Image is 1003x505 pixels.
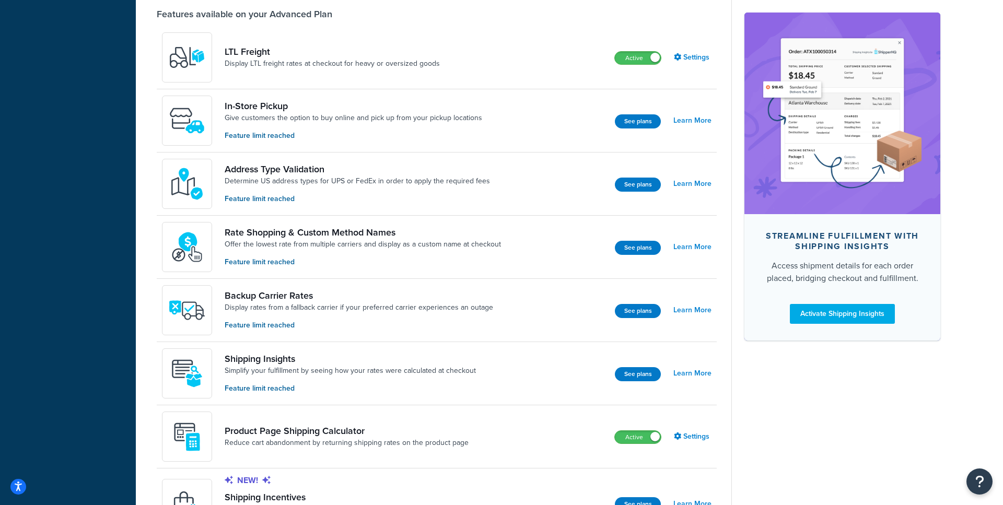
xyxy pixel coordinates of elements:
p: Feature limit reached [225,383,476,394]
a: Activate Shipping Insights [790,304,895,324]
img: icon-duo-feat-rate-shopping-ecdd8bed.png [169,229,205,265]
div: Streamline Fulfillment with Shipping Insights [761,231,924,252]
a: Learn More [673,303,712,318]
a: New!Shipping Incentives [225,475,550,503]
a: LTL Freight [225,46,440,57]
a: Give customers the option to buy online and pick up from your pickup locations [225,113,482,123]
a: Product Page Shipping Calculator [225,425,469,437]
a: Simplify your fulfillment by seeing how your rates were calculated at checkout [225,366,476,376]
label: Active [615,52,661,64]
a: Settings [674,429,712,444]
p: Feature limit reached [225,130,482,142]
button: See plans [615,241,661,255]
a: Settings [674,50,712,65]
button: See plans [615,114,661,128]
a: Learn More [673,366,712,381]
a: Learn More [673,177,712,191]
img: icon-duo-feat-backup-carrier-4420b188.png [169,292,205,328]
p: New! [225,475,550,486]
a: Determine US address types for UPS or FedEx in order to apply the required fees [225,176,490,186]
p: Feature limit reached [225,193,490,205]
img: +D8d0cXZM7VpdAAAAAElFTkSuQmCC [169,418,205,455]
p: Feature limit reached [225,256,501,268]
img: feature-image-si-e24932ea9b9fcd0ff835db86be1ff8d589347e8876e1638d903ea230a36726be.png [760,28,925,198]
a: In-Store Pickup [225,100,482,112]
a: Learn More [673,240,712,254]
img: Acw9rhKYsOEjAAAAAElFTkSuQmCC [169,355,205,392]
a: Reduce cart abandonment by returning shipping rates on the product page [225,438,469,448]
a: Learn More [673,113,712,128]
div: Features available on your Advanced Plan [157,8,332,20]
a: Backup Carrier Rates [225,290,493,301]
a: Rate Shopping & Custom Method Names [225,227,501,238]
a: Display rates from a fallback carrier if your preferred carrier experiences an outage [225,302,493,313]
img: wfgcfpwTIucLEAAAAASUVORK5CYII= [169,102,205,139]
button: See plans [615,367,661,381]
a: Offer the lowest rate from multiple carriers and display as a custom name at checkout [225,239,501,250]
img: y79ZsPf0fXUFUhFXDzUgf+ktZg5F2+ohG75+v3d2s1D9TjoU8PiyCIluIjV41seZevKCRuEjTPPOKHJsQcmKCXGdfprl3L4q7... [169,39,205,76]
a: Display LTL freight rates at checkout for heavy or oversized goods [225,58,440,69]
button: See plans [615,178,661,192]
a: Address Type Validation [225,163,490,175]
img: kIG8fy0lQAAAABJRU5ErkJggg== [169,166,205,202]
label: Active [615,431,661,443]
button: Open Resource Center [966,468,993,495]
div: Access shipment details for each order placed, bridging checkout and fulfillment. [761,260,924,285]
button: See plans [615,304,661,318]
a: Shipping Insights [225,353,476,365]
p: Feature limit reached [225,320,493,331]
